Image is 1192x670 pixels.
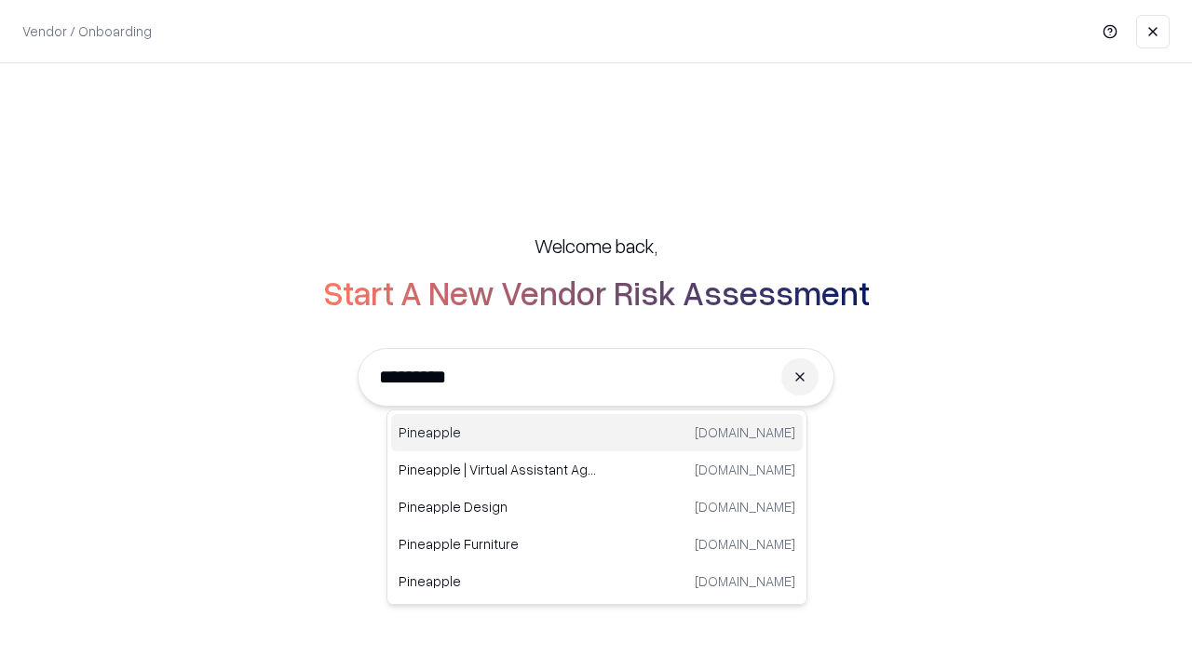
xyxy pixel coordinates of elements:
p: [DOMAIN_NAME] [695,422,795,442]
p: [DOMAIN_NAME] [695,497,795,516]
p: Pineapple [399,422,597,442]
h5: Welcome back, [535,233,657,259]
p: [DOMAIN_NAME] [695,534,795,554]
p: Pineapple | Virtual Assistant Agency [399,460,597,479]
p: Vendor / Onboarding [22,21,152,41]
h2: Start A New Vendor Risk Assessment [323,274,870,311]
p: [DOMAIN_NAME] [695,460,795,479]
div: Suggestions [386,409,807,605]
p: Pineapple Furniture [399,534,597,554]
p: Pineapple [399,571,597,591]
p: [DOMAIN_NAME] [695,571,795,591]
p: Pineapple Design [399,497,597,516]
